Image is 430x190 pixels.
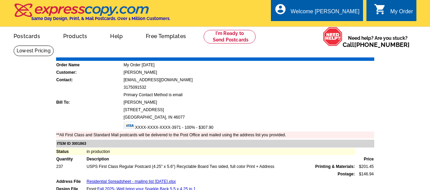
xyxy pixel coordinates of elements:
[123,121,374,131] td: XXXX-XXXX-XXXX-3971 - 100% - $307.90
[123,69,374,76] td: [PERSON_NAME]
[14,8,170,21] a: Same Day Design, Print, & Mail Postcards. Over 1 Million Customers.
[374,3,386,15] i: shopping_cart
[374,7,413,16] a: shopping_cart My Order
[56,69,123,76] td: Customer:
[86,163,355,170] td: USPS First Class Regular Postcard (4.25" x 5.6") Recyclable Board Two sided, full color Print + A...
[354,41,410,48] a: [PHONE_NUMBER]
[135,28,197,44] a: Free Templates
[56,148,86,155] td: Status
[356,171,374,177] td: $146.94
[323,27,343,46] img: help
[123,91,374,98] td: Primary Contact Method is email
[123,106,374,113] td: [STREET_ADDRESS]
[343,41,410,48] span: Call
[124,122,135,129] img: visa.gif
[3,28,51,44] a: Postcards
[343,35,413,48] span: Need help? Are you stuck?
[56,99,123,106] td: Bill To:
[52,28,98,44] a: Products
[390,8,413,18] div: My Order
[123,76,374,83] td: [EMAIL_ADDRESS][DOMAIN_NAME]
[291,8,359,18] div: Welcome [PERSON_NAME]
[123,84,374,91] td: 3175091532
[123,114,374,121] td: [GEOGRAPHIC_DATA], IN 46077
[56,62,123,68] td: Order Name
[56,76,123,83] td: Contact:
[123,99,374,106] td: [PERSON_NAME]
[87,179,176,184] a: Residential Spreadsheet - mailing list [DATE].xlsx
[31,16,170,21] h4: Same Day Design, Print, & Mail Postcards. Over 1 Million Customers.
[338,172,355,176] strong: Postage:
[56,178,86,185] td: Address File
[274,3,287,15] i: account_circle
[56,140,374,148] td: ITEM ID 3001863
[356,156,374,162] td: Price
[86,156,355,162] td: Description
[86,148,355,155] td: in production
[123,62,374,68] td: My Order [DATE]
[56,163,86,170] td: 237
[356,163,374,170] td: $201.45
[56,156,86,162] td: Quantity
[56,132,374,138] td: **All First Class and Standard Mail postcards will be delivered to the Post Office and mailed usi...
[99,28,134,44] a: Help
[315,163,355,170] span: Printing & Materials:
